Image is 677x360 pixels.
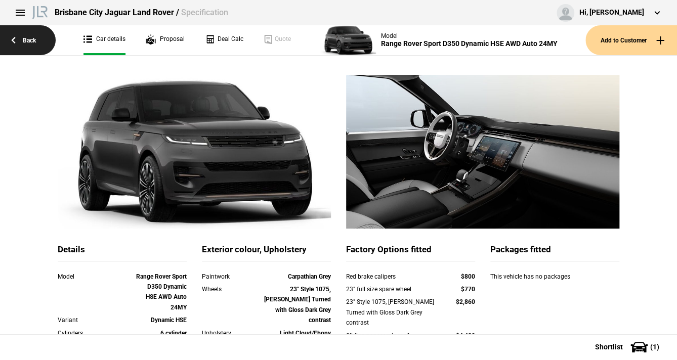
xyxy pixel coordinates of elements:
div: Sliding panoramic roof [346,331,437,341]
div: Hi, [PERSON_NAME] [579,8,644,18]
strong: $2,860 [456,298,475,305]
strong: Dynamic HSE [151,317,187,324]
div: Brisbane City Jaguar Land Rover / [55,7,228,18]
strong: 6 cylinder [160,330,187,337]
a: Deal Calc [205,25,243,55]
div: Variant [58,315,135,325]
div: Factory Options fitted [346,244,475,261]
div: Model [381,32,558,39]
img: landrover.png [30,4,50,19]
div: Packages fitted [490,244,619,261]
div: Cylinders [58,328,135,338]
div: Exterior colour, Upholstery [202,244,331,261]
button: Add to Customer [585,25,677,55]
div: This vehicle has no packages [490,272,619,292]
strong: Carpathian Grey [288,273,331,280]
span: ( 1 ) [650,343,659,350]
div: 23" Style 1075, [PERSON_NAME] Turned with Gloss Dark Grey contrast [346,297,437,328]
a: Proposal [146,25,185,55]
strong: 23" Style 1075, [PERSON_NAME] Turned with Gloss Dark Grey contrast [264,286,331,324]
a: Car details [83,25,125,55]
div: Wheels [202,284,253,294]
strong: $800 [461,273,475,280]
strong: $770 [461,286,475,293]
strong: Range Rover Sport D350 Dynamic HSE AWD Auto 24MY [136,273,187,311]
div: Paintwork [202,272,253,282]
div: Range Rover Sport D350 Dynamic HSE AWD Auto 24MY [381,39,558,48]
div: Red brake calipers [346,272,437,282]
button: Shortlist(1) [580,334,677,359]
div: Upholstery [202,328,253,338]
div: Details [58,244,187,261]
span: Shortlist [595,343,623,350]
div: Model [58,272,135,282]
strong: $4,420 [456,332,475,339]
div: 23" full size spare wheel [346,284,437,294]
span: Specification [181,8,228,17]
